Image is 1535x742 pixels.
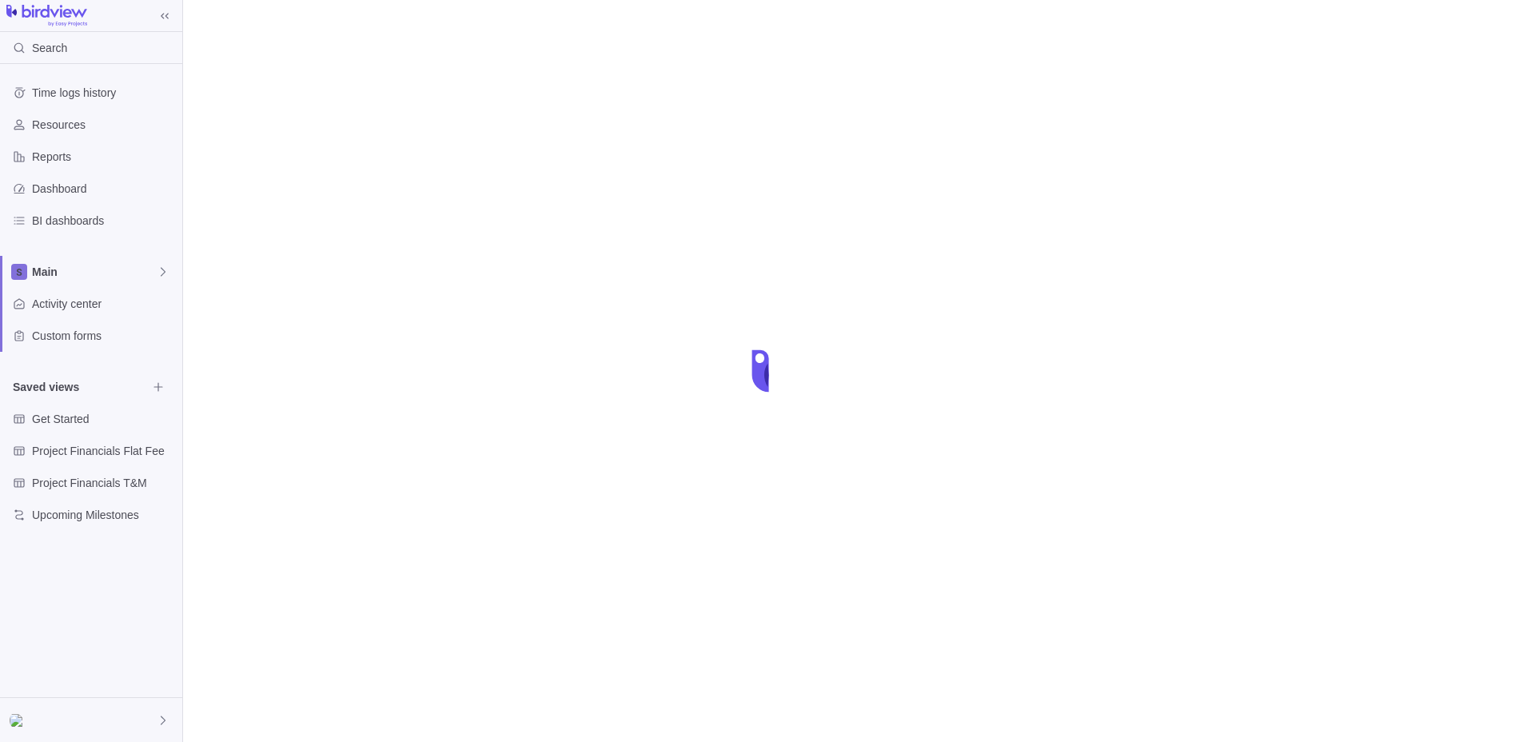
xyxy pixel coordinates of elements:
[32,213,176,229] span: BI dashboards
[32,296,176,312] span: Activity center
[32,443,176,459] span: Project Financials Flat Fee
[32,475,176,491] span: Project Financials T&M
[32,117,176,133] span: Resources
[147,376,169,398] span: Browse views
[10,714,29,727] img: Show
[32,264,157,280] span: Main
[736,339,799,403] div: loading
[32,328,176,344] span: Custom forms
[32,40,67,56] span: Search
[32,507,176,523] span: Upcoming Milestones
[32,411,176,427] span: Get Started
[32,149,176,165] span: Reports
[10,711,29,730] div: Hunterz01+3
[6,5,87,27] img: logo
[32,85,176,101] span: Time logs history
[32,181,176,197] span: Dashboard
[13,379,147,395] span: Saved views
